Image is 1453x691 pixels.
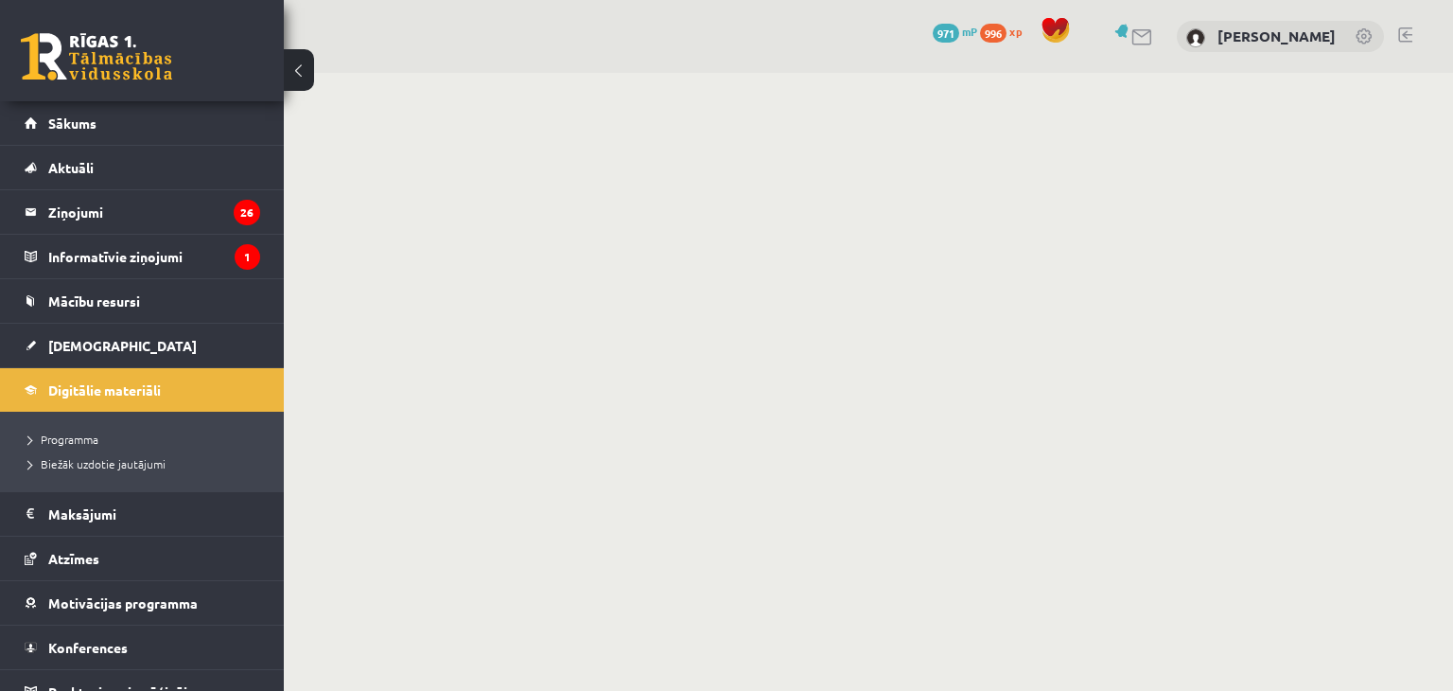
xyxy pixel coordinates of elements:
a: Atzīmes [25,537,260,580]
a: Maksājumi [25,492,260,536]
span: Sākums [48,115,96,132]
a: [DEMOGRAPHIC_DATA] [25,324,260,367]
a: Sākums [25,101,260,145]
legend: Ziņojumi [48,190,260,234]
span: Atzīmes [48,550,99,567]
a: Programma [28,431,265,448]
span: Mācību resursi [48,292,140,310]
a: Biežāk uzdotie jautājumi [28,455,265,472]
i: 1 [235,244,260,270]
a: Rīgas 1. Tālmācības vidusskola [21,33,172,80]
a: Ziņojumi26 [25,190,260,234]
a: Konferences [25,626,260,669]
a: 971 mP [933,24,977,39]
a: Digitālie materiāli [25,368,260,412]
legend: Maksājumi [48,492,260,536]
legend: Informatīvie ziņojumi [48,235,260,278]
span: 971 [933,24,959,43]
span: Programma [28,432,98,447]
span: Biežāk uzdotie jautājumi [28,456,166,471]
a: Mācību resursi [25,279,260,323]
img: Aleksejs Dovbenko [1186,28,1205,47]
a: Aktuāli [25,146,260,189]
a: 996 xp [980,24,1031,39]
a: Informatīvie ziņojumi1 [25,235,260,278]
i: 26 [234,200,260,225]
span: Konferences [48,639,128,656]
a: Motivācijas programma [25,581,260,625]
span: Motivācijas programma [48,594,198,611]
span: Aktuāli [48,159,94,176]
span: 996 [980,24,1007,43]
span: Digitālie materiāli [48,381,161,399]
a: [PERSON_NAME] [1217,27,1336,45]
span: mP [962,24,977,39]
span: xp [1009,24,1022,39]
span: [DEMOGRAPHIC_DATA] [48,337,197,354]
